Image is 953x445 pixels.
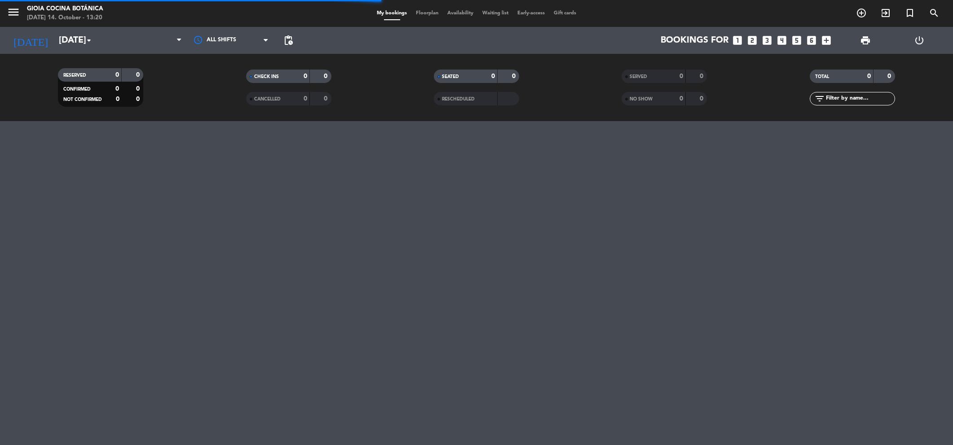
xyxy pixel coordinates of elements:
[254,74,279,79] span: CHECK INS
[821,35,832,46] i: add_box
[283,35,294,46] span: pending_actions
[84,35,94,46] i: arrow_drop_down
[761,35,773,46] i: looks_3
[860,35,871,46] span: print
[115,72,119,78] strong: 0
[825,94,895,104] input: Filter by name...
[549,11,581,16] span: Gift cards
[304,96,307,102] strong: 0
[411,11,443,16] span: Floorplan
[679,96,683,102] strong: 0
[136,96,141,102] strong: 0
[442,74,459,79] span: SEATED
[304,73,307,79] strong: 0
[115,86,119,92] strong: 0
[136,86,141,92] strong: 0
[929,8,940,18] i: search
[815,74,829,79] span: TOTAL
[732,35,743,46] i: looks_one
[7,5,20,22] button: menu
[63,87,91,92] span: CONFIRMED
[478,11,513,16] span: Waiting list
[887,73,893,79] strong: 0
[372,11,411,16] span: My bookings
[513,11,549,16] span: Early-access
[880,8,891,18] i: exit_to_app
[442,97,475,101] span: RESCHEDULED
[324,73,329,79] strong: 0
[7,5,20,19] i: menu
[491,73,495,79] strong: 0
[254,97,281,101] span: CANCELLED
[443,11,478,16] span: Availability
[116,96,119,102] strong: 0
[512,73,517,79] strong: 0
[27,4,103,13] div: Gioia Cocina Botánica
[63,73,86,78] span: RESERVED
[814,93,825,104] i: filter_list
[904,8,915,18] i: turned_in_not
[700,73,705,79] strong: 0
[892,27,946,54] div: LOG OUT
[63,97,102,102] span: NOT CONFIRMED
[324,96,329,102] strong: 0
[746,35,758,46] i: looks_two
[776,35,788,46] i: looks_4
[27,13,103,22] div: [DATE] 14. October - 13:20
[700,96,705,102] strong: 0
[630,74,647,79] span: SERVED
[7,31,54,50] i: [DATE]
[679,73,683,79] strong: 0
[136,72,141,78] strong: 0
[914,35,925,46] i: power_settings_new
[856,8,867,18] i: add_circle_outline
[630,97,653,101] span: NO SHOW
[661,35,728,46] span: Bookings for
[867,73,871,79] strong: 0
[791,35,803,46] i: looks_5
[806,35,817,46] i: looks_6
